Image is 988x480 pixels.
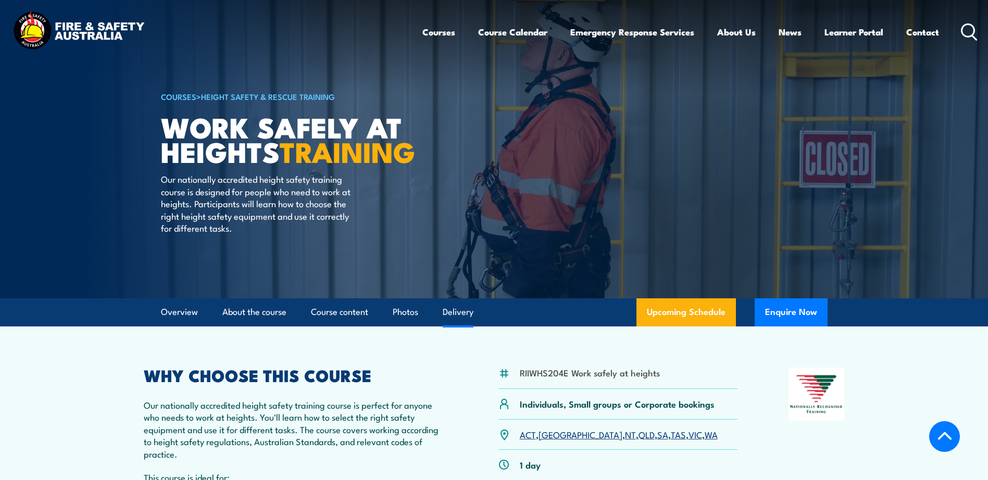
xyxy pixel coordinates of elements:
[824,18,883,46] a: Learner Portal
[520,398,715,410] p: Individuals, Small groups or Corporate bookings
[657,428,668,440] a: SA
[161,298,198,326] a: Overview
[671,428,686,440] a: TAS
[636,298,736,326] a: Upcoming Schedule
[161,115,418,163] h1: Work Safely at Heights
[222,298,286,326] a: About the course
[539,428,622,440] a: [GEOGRAPHIC_DATA]
[478,18,547,46] a: Course Calendar
[422,18,455,46] a: Courses
[755,298,828,326] button: Enquire Now
[161,90,418,103] h6: >
[201,91,335,102] a: Height Safety & Rescue Training
[161,173,351,234] p: Our nationally accredited height safety training course is designed for people who need to work a...
[280,129,415,172] strong: TRAINING
[779,18,802,46] a: News
[144,368,448,382] h2: WHY CHOOSE THIS COURSE
[520,367,660,378] li: RIIWHS204E Work safely at heights
[625,428,636,440] a: NT
[144,399,448,460] p: Our nationally accredited height safety training course is perfect for anyone who needs to work a...
[705,428,718,440] a: WA
[570,18,694,46] a: Emergency Response Services
[906,18,939,46] a: Contact
[393,298,418,326] a: Photos
[717,18,756,46] a: About Us
[520,459,541,471] p: 1 day
[520,428,718,440] p: , , , , , , ,
[689,428,702,440] a: VIC
[161,91,196,102] a: COURSES
[789,368,845,421] img: Nationally Recognised Training logo.
[520,428,536,440] a: ACT
[443,298,473,326] a: Delivery
[639,428,655,440] a: QLD
[311,298,368,326] a: Course content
